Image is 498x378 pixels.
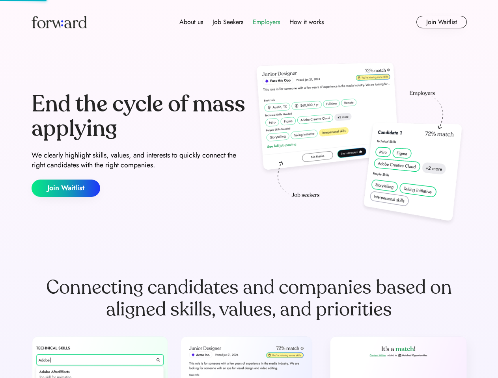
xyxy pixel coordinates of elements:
[416,16,467,28] button: Join Waitlist
[32,150,246,170] div: We clearly highlight skills, values, and interests to quickly connect the right candidates with t...
[213,17,243,27] div: Job Seekers
[289,17,324,27] div: How it works
[253,17,280,27] div: Employers
[32,92,246,141] div: End the cycle of mass applying
[32,276,467,321] div: Connecting candidates and companies based on aligned skills, values, and priorities
[179,17,203,27] div: About us
[252,60,467,229] img: hero-image.png
[32,16,87,28] img: Forward logo
[32,180,100,197] button: Join Waitlist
